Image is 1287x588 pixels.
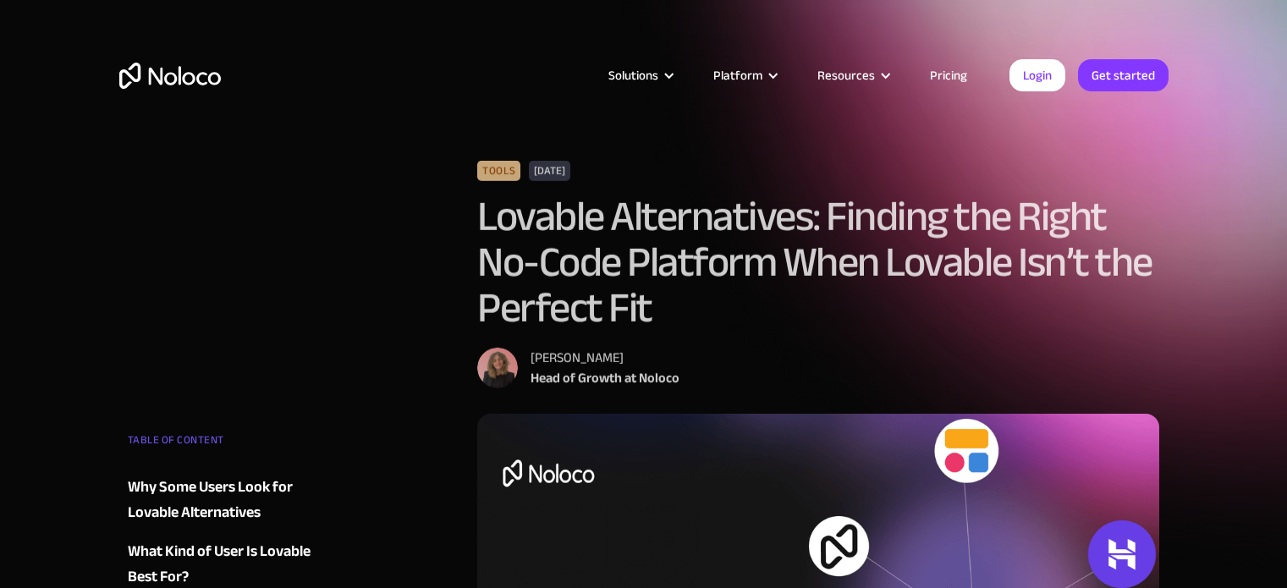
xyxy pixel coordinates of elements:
[128,475,333,525] a: Why Some Users Look for Lovable Alternatives
[1078,59,1169,91] a: Get started
[128,427,333,461] div: TABLE OF CONTENT
[1009,59,1065,91] a: Login
[909,64,988,86] a: Pricing
[531,348,679,368] div: [PERSON_NAME]
[529,161,570,181] div: [DATE]
[531,368,679,388] div: Head of Growth at Noloco
[119,63,221,89] a: home
[477,194,1160,331] h1: Lovable Alternatives: Finding the Right No-Code Platform When Lovable Isn’t the Perfect Fit
[713,64,762,86] div: Platform
[692,64,796,86] div: Platform
[796,64,909,86] div: Resources
[817,64,875,86] div: Resources
[477,161,520,181] div: Tools
[587,64,692,86] div: Solutions
[608,64,658,86] div: Solutions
